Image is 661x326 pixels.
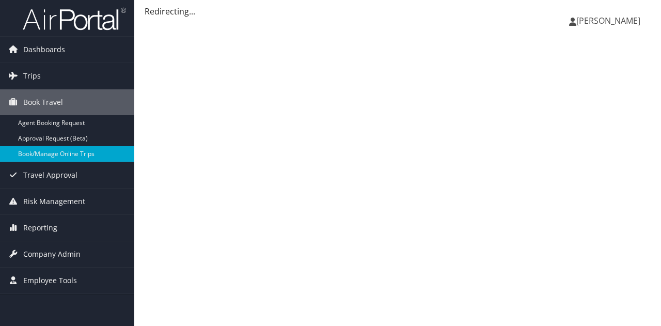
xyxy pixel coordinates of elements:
[23,189,85,214] span: Risk Management
[23,37,65,63] span: Dashboards
[145,5,651,18] div: Redirecting...
[23,89,63,115] span: Book Travel
[23,162,77,188] span: Travel Approval
[23,268,77,293] span: Employee Tools
[569,5,651,36] a: [PERSON_NAME]
[576,15,640,26] span: [PERSON_NAME]
[23,241,81,267] span: Company Admin
[23,215,57,241] span: Reporting
[23,63,41,89] span: Trips
[23,7,126,31] img: airportal-logo.png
